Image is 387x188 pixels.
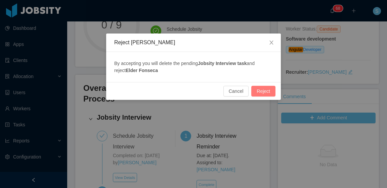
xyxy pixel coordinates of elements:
strong: Jobsity Interview task [198,61,247,66]
button: Cancel [223,86,249,97]
strong: Elder Fonseca [126,68,158,73]
button: Reject [251,86,275,97]
span: By accepting you will delete the pending [114,61,198,66]
div: Reject [PERSON_NAME] [114,39,273,46]
button: Close [262,34,281,52]
i: icon: close [269,40,274,45]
